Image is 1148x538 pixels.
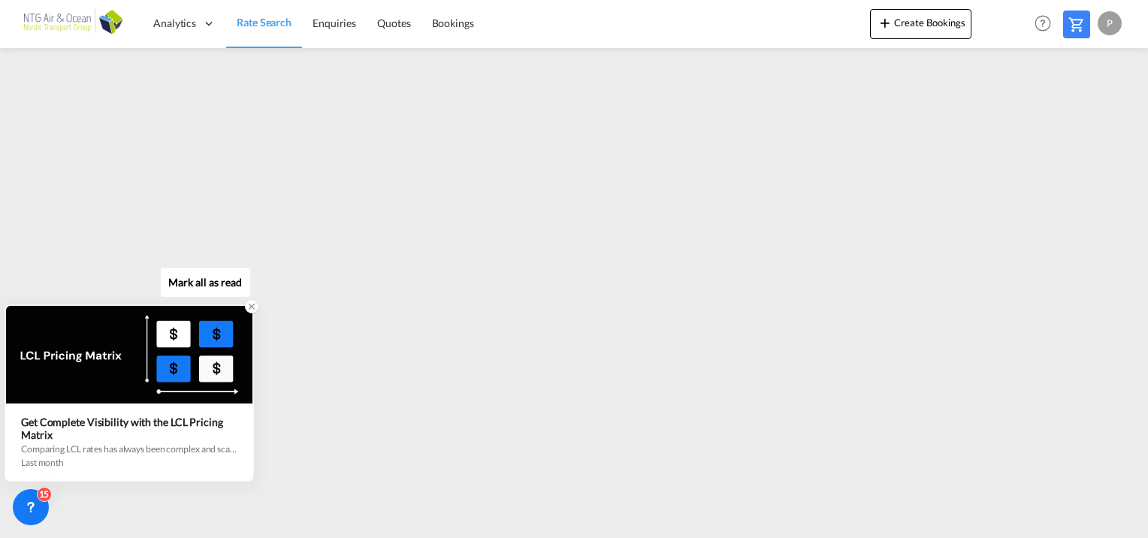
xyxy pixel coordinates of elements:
img: af31b1c0b01f11ecbc353f8e72265e29.png [23,7,124,41]
span: Quotes [377,17,410,29]
div: P [1098,11,1122,35]
md-icon: icon-plus 400-fg [876,14,894,32]
span: Bookings [432,17,474,29]
div: Help [1030,11,1063,38]
span: Rate Search [237,16,292,29]
span: Analytics [153,16,196,31]
button: icon-plus 400-fgCreate Bookings [870,9,971,39]
span: Help [1030,11,1056,36]
span: Enquiries [313,17,356,29]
